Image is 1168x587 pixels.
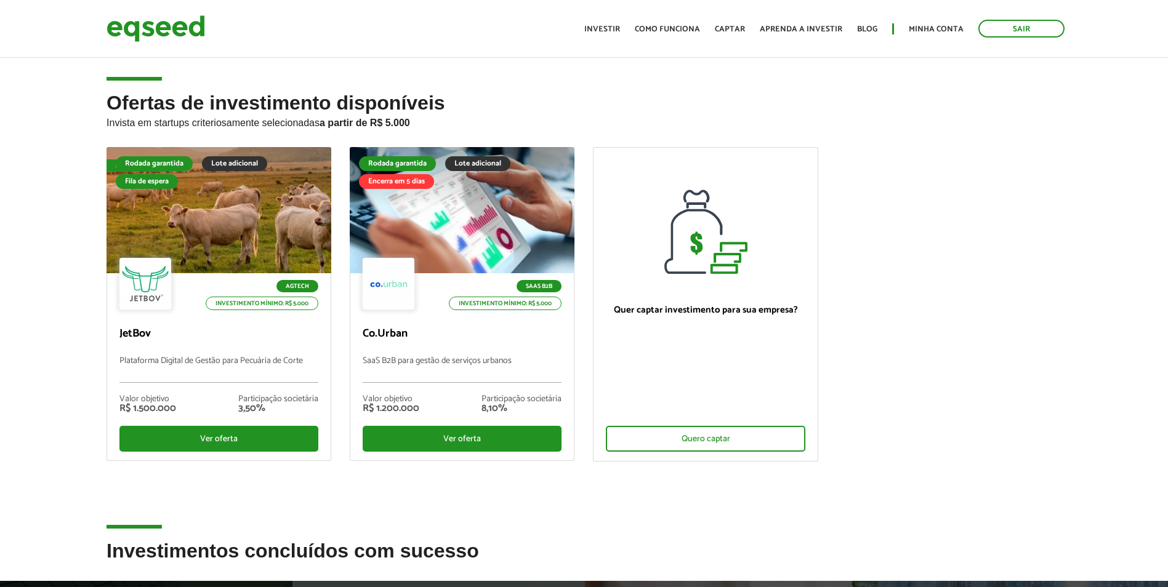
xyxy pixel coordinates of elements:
[119,404,176,413] div: R$ 1.500.000
[363,426,562,452] div: Ver oferta
[760,25,842,33] a: Aprenda a investir
[445,156,510,171] div: Lote adicional
[238,404,318,413] div: 3,50%
[206,297,318,310] p: Investimento mínimo: R$ 5.000
[978,20,1065,38] a: Sair
[276,280,318,292] p: Agtech
[116,174,178,189] div: Fila de espera
[449,297,562,310] p: Investimento mínimo: R$ 5.000
[350,147,574,461] a: Rodada garantida Lote adicional Encerra em 5 dias SaaS B2B Investimento mínimo: R$ 5.000 Co.Urban...
[107,159,170,172] div: Fila de espera
[119,426,318,452] div: Ver oferta
[363,404,419,413] div: R$ 1.200.000
[320,118,410,128] strong: a partir de R$ 5.000
[857,25,877,33] a: Blog
[359,174,434,189] div: Encerra em 5 dias
[606,426,805,452] div: Quero captar
[116,156,193,171] div: Rodada garantida
[238,395,318,404] div: Participação societária
[517,280,562,292] p: SaaS B2B
[107,12,205,45] img: EqSeed
[363,395,419,404] div: Valor objetivo
[481,404,562,413] div: 8,10%
[593,147,818,461] a: Quer captar investimento para sua empresa? Quero captar
[363,356,562,383] p: SaaS B2B para gestão de serviços urbanos
[119,395,176,404] div: Valor objetivo
[202,156,267,171] div: Lote adicional
[481,395,562,404] div: Participação societária
[107,147,331,461] a: Fila de espera Rodada garantida Lote adicional Fila de espera Agtech Investimento mínimo: R$ 5.00...
[119,356,318,383] p: Plataforma Digital de Gestão para Pecuária de Corte
[715,25,745,33] a: Captar
[909,25,964,33] a: Minha conta
[107,114,1061,129] p: Invista em startups criteriosamente selecionadas
[363,327,562,341] p: Co.Urban
[584,25,620,33] a: Investir
[359,156,436,171] div: Rodada garantida
[107,540,1061,580] h2: Investimentos concluídos com sucesso
[107,92,1061,147] h2: Ofertas de investimento disponíveis
[606,305,805,316] p: Quer captar investimento para sua empresa?
[119,327,318,341] p: JetBov
[635,25,700,33] a: Como funciona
